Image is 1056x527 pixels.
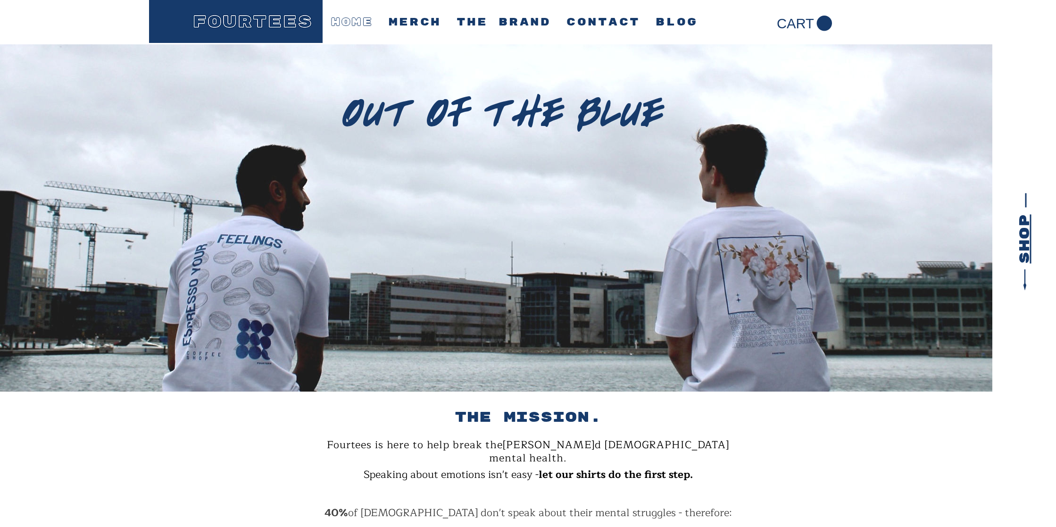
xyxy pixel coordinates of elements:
[451,15,557,31] a: THE BRAND
[777,16,814,31] text: CART
[325,15,379,31] a: HOME
[382,15,447,31] a: MERCH
[656,20,698,25] span: BLOG
[1016,215,1032,264] a: SHOP
[389,20,441,25] span: MERCH
[503,436,595,453] span: [PERSON_NAME]
[777,16,832,32] a: CART
[650,15,704,31] a: BLOG
[1016,215,1033,264] span: SHOP
[457,20,551,25] span: THE BRAND
[455,409,602,426] span: the mission.
[566,20,640,25] span: CONTACT
[327,436,503,453] span: Fourtees is here to help break the
[342,90,663,134] span: OUT OF THE BLUE
[325,15,704,31] nav: Site
[489,436,729,467] span: d [DEMOGRAPHIC_DATA] mental health.
[561,15,646,31] a: CONTACT
[331,20,373,25] span: HOME
[364,466,678,483] span: Speaking about emotions isn't easy -
[348,504,732,521] span: of [DEMOGRAPHIC_DATA] don't speak about their mental struggles - therefore:
[678,466,693,483] span: ep.
[539,466,678,483] span: let our shirts do the first st
[324,504,348,521] span: 40%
